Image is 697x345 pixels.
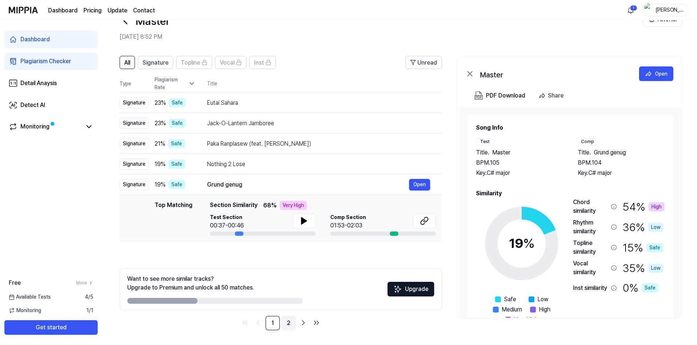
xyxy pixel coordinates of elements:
a: Go to first page [239,317,251,329]
a: Update [108,6,127,15]
span: 23 % [155,119,166,128]
div: Plagiarism Rate [155,76,195,91]
a: Pricing [83,6,102,15]
div: Inst similarity [573,284,608,292]
div: Rhythm similarity [573,218,608,236]
div: 1 [630,5,637,11]
div: 01:53-02:03 [330,221,366,230]
a: Monitoring [9,122,82,131]
button: 알림1 [625,4,636,16]
span: Title . [578,148,591,157]
div: 15 % [623,239,663,256]
span: Test Section [210,214,244,221]
div: Monitoring [20,122,50,131]
div: Safe [168,139,185,148]
a: SparklesUpgrade [388,288,434,295]
div: PDF Download [486,91,525,100]
span: Unread [417,58,437,67]
div: Detail Anaysis [20,79,57,88]
img: profile [644,3,653,18]
div: Signature [120,118,149,129]
button: Inst [249,56,276,69]
span: All [124,58,130,67]
a: Song InfoTestTitle.MasterBPM.105Key.C# majorCompTitle.Grund genugBPM.104Key.C# majorSimilarity19%... [459,107,682,318]
button: Open [409,179,430,191]
a: Go to next page [297,317,309,329]
div: Signature [120,97,149,108]
a: Contact [133,6,155,15]
div: Domein: [DOMAIN_NAME] [19,19,80,25]
span: 23 % [155,99,166,107]
div: Very High [280,201,307,210]
div: Detect AI [20,101,45,110]
div: 00:37-00:46 [210,221,244,230]
th: Type [120,75,149,93]
span: Inst [254,58,264,67]
img: 알림 [626,6,635,15]
span: 21 % [155,139,165,148]
button: Vocal [215,56,246,69]
span: Signature [143,58,168,67]
div: Master [480,69,626,78]
div: Grund genug [207,180,409,189]
span: Grund genug [594,148,626,157]
div: Share [548,91,564,100]
a: Plagiarism Checker [4,53,98,70]
button: PDF Download [473,88,527,103]
div: Safe [168,180,185,189]
a: 2 [281,316,296,330]
span: Section Similarity [210,201,257,210]
span: Available Tests [9,293,51,301]
div: Jack-O-Lantern Jamboree [207,119,430,128]
div: [PERSON_NAME] [655,6,684,14]
img: Sparkles [393,285,402,294]
button: Signature [138,56,173,69]
a: Go to previous page [252,317,264,329]
div: Topline similarity [573,239,608,256]
span: 68 % [263,201,277,210]
img: tab_keywords_by_traffic_grey.svg [71,42,77,48]
button: Topline [176,56,212,69]
div: BPM. 105 [476,158,563,167]
div: Test [476,138,494,145]
span: 1 / 1 [86,307,93,314]
a: Detect AI [4,96,98,114]
div: High [649,202,665,211]
span: Very High [514,315,538,324]
span: Vocal [220,58,234,67]
h2: [DATE] 8:52 PM [120,32,643,41]
button: profile[PERSON_NAME] [642,4,688,16]
div: Safe [169,98,186,107]
div: Paka Ranplasew (feat. [PERSON_NAME]) [207,139,430,148]
button: Get started [4,320,98,335]
span: 19 % [155,180,166,189]
a: Dashboard [48,6,78,15]
button: Share [536,88,569,103]
div: Signature [120,179,149,190]
img: PDF Download [474,91,483,100]
span: Safe [504,295,516,304]
h1: Master [136,13,170,29]
div: Safe [168,160,185,169]
div: Signature [120,158,149,170]
img: logo_orange.svg [12,12,17,18]
div: Key. C# major [476,169,563,177]
div: Key. C# major [578,169,665,177]
span: Monitoring [9,307,41,314]
div: Want to see more similar tracks? Upgrade to Premium and unlock all 50 matches. [127,275,254,292]
span: Medium [502,305,522,314]
div: Signature [120,138,149,149]
div: Plagiarism Checker [20,57,71,66]
div: 54 % [623,198,665,215]
span: Low [537,295,548,304]
span: High [539,305,550,314]
div: Low [648,223,663,232]
nav: pagination [120,316,442,330]
a: Open [639,66,673,81]
h2: Similarity [476,189,665,198]
div: Nothing 2 Lose [207,160,430,169]
span: Free [9,279,21,287]
button: Upgrade [388,282,434,296]
div: Safe [169,119,186,128]
span: 19 % [155,160,166,169]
